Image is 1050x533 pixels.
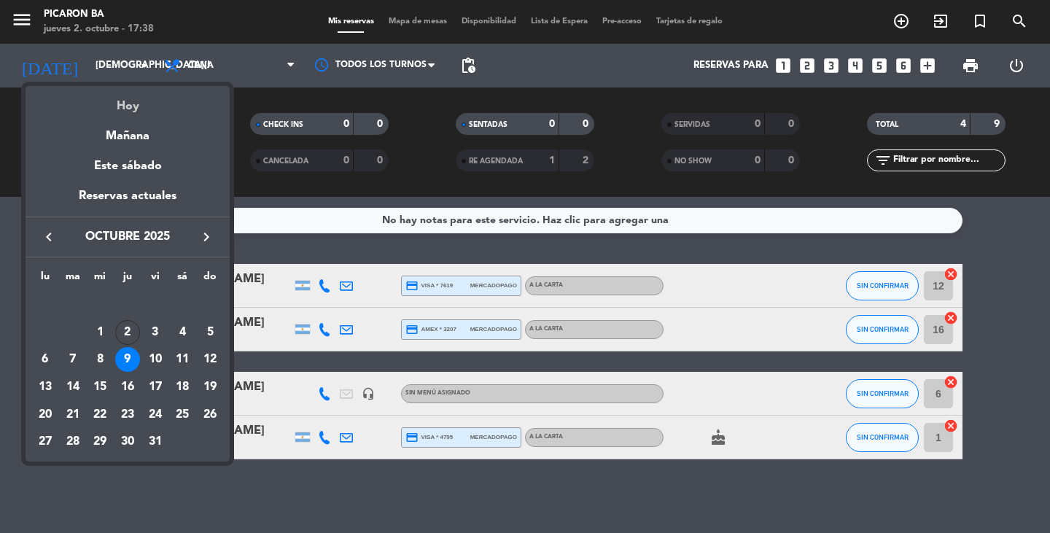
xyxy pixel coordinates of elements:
td: 24 de octubre de 2025 [141,401,169,429]
span: octubre 2025 [62,227,193,246]
td: 14 de octubre de 2025 [59,373,87,401]
th: martes [59,268,87,291]
div: 20 [33,402,58,427]
div: 8 [87,347,112,372]
td: 2 de octubre de 2025 [114,319,141,346]
div: 2 [115,320,140,345]
div: 9 [115,347,140,372]
td: 8 de octubre de 2025 [86,346,114,374]
td: 4 de octubre de 2025 [169,319,197,346]
div: 15 [87,375,112,400]
th: jueves [114,268,141,291]
div: 13 [33,375,58,400]
td: 7 de octubre de 2025 [59,346,87,374]
div: Este sábado [26,146,230,187]
td: 28 de octubre de 2025 [59,429,87,456]
div: 31 [143,429,168,454]
div: 11 [170,347,195,372]
td: 29 de octubre de 2025 [86,429,114,456]
div: 6 [33,347,58,372]
div: 23 [115,402,140,427]
div: 25 [170,402,195,427]
td: 1 de octubre de 2025 [86,319,114,346]
td: 10 de octubre de 2025 [141,346,169,374]
div: 16 [115,375,140,400]
td: 20 de octubre de 2025 [31,401,59,429]
button: keyboard_arrow_right [193,227,219,246]
div: 22 [87,402,112,427]
div: 5 [198,320,222,345]
td: 9 de octubre de 2025 [114,346,141,374]
div: 18 [170,375,195,400]
div: Hoy [26,86,230,116]
div: 21 [61,402,85,427]
td: 25 de octubre de 2025 [169,401,197,429]
div: Reservas actuales [26,187,230,217]
td: 15 de octubre de 2025 [86,373,114,401]
i: keyboard_arrow_right [198,228,215,246]
div: 27 [33,429,58,454]
th: miércoles [86,268,114,291]
div: 19 [198,375,222,400]
td: 17 de octubre de 2025 [141,373,169,401]
th: viernes [141,268,169,291]
div: 7 [61,347,85,372]
div: 3 [143,320,168,345]
td: 6 de octubre de 2025 [31,346,59,374]
div: 12 [198,347,222,372]
div: 1 [87,320,112,345]
th: sábado [169,268,197,291]
div: 17 [143,375,168,400]
button: keyboard_arrow_left [36,227,62,246]
div: 10 [143,347,168,372]
div: 29 [87,429,112,454]
td: 5 de octubre de 2025 [196,319,224,346]
td: 3 de octubre de 2025 [141,319,169,346]
td: 23 de octubre de 2025 [114,401,141,429]
td: 11 de octubre de 2025 [169,346,197,374]
td: 19 de octubre de 2025 [196,373,224,401]
td: 12 de octubre de 2025 [196,346,224,374]
td: 13 de octubre de 2025 [31,373,59,401]
div: Mañana [26,116,230,146]
div: 28 [61,429,85,454]
td: 16 de octubre de 2025 [114,373,141,401]
td: 31 de octubre de 2025 [141,429,169,456]
th: domingo [196,268,224,291]
td: 26 de octubre de 2025 [196,401,224,429]
td: 27 de octubre de 2025 [31,429,59,456]
td: 18 de octubre de 2025 [169,373,197,401]
div: 24 [143,402,168,427]
td: OCT. [31,291,224,319]
td: 21 de octubre de 2025 [59,401,87,429]
td: 22 de octubre de 2025 [86,401,114,429]
td: 30 de octubre de 2025 [114,429,141,456]
i: keyboard_arrow_left [40,228,58,246]
div: 26 [198,402,222,427]
div: 4 [170,320,195,345]
div: 14 [61,375,85,400]
th: lunes [31,268,59,291]
div: 30 [115,429,140,454]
